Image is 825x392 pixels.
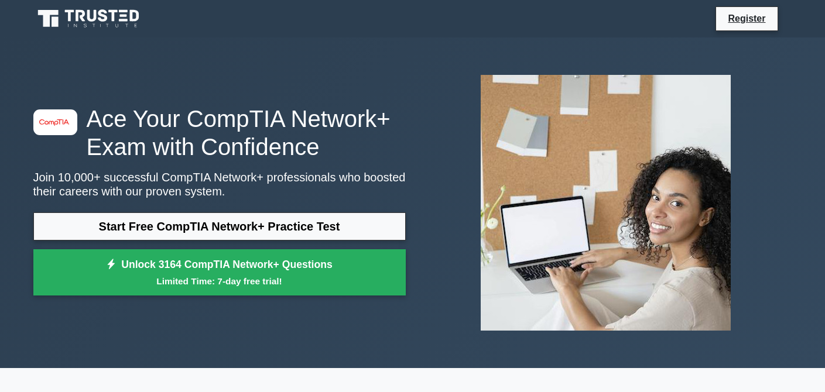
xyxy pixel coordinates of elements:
[33,212,406,240] a: Start Free CompTIA Network+ Practice Test
[721,11,772,26] a: Register
[48,274,391,288] small: Limited Time: 7-day free trial!
[33,105,406,161] h1: Ace Your CompTIA Network+ Exam with Confidence
[33,249,406,296] a: Unlock 3164 CompTIA Network+ QuestionsLimited Time: 7-day free trial!
[33,170,406,198] p: Join 10,000+ successful CompTIA Network+ professionals who boosted their careers with our proven ...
